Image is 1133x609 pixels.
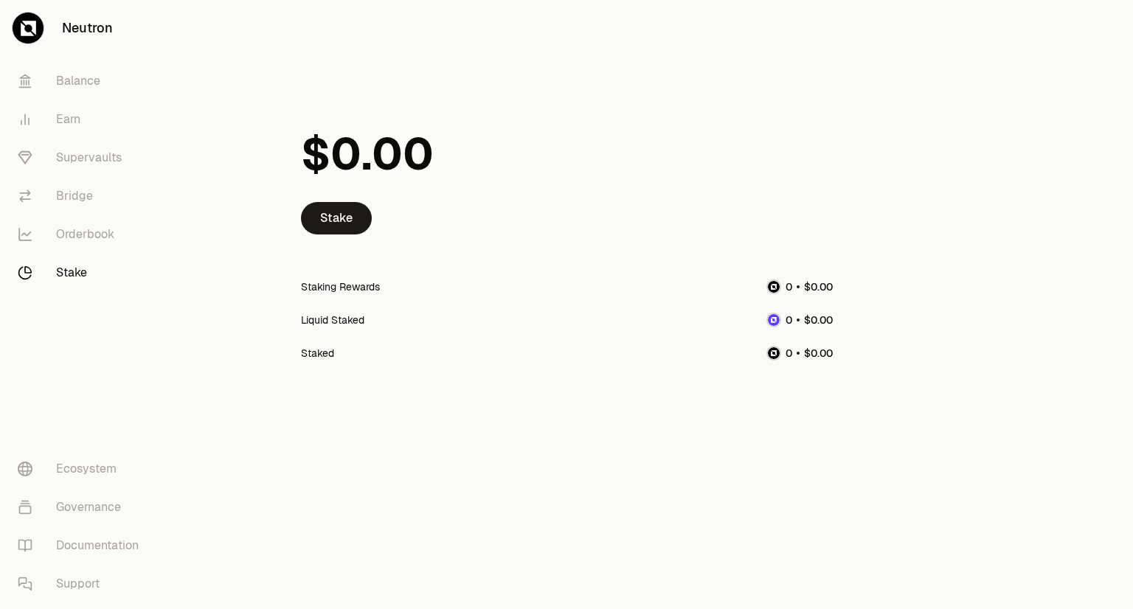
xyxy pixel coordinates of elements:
a: Governance [6,488,159,526]
a: Stake [301,202,372,234]
img: NTRN Logo [768,281,780,293]
a: Earn [6,100,159,139]
img: dNTRN Logo [768,314,780,326]
a: Supervaults [6,139,159,177]
img: NTRN Logo [768,347,780,359]
a: Documentation [6,526,159,565]
div: Staked [301,346,334,361]
a: Balance [6,62,159,100]
a: Support [6,565,159,603]
a: Orderbook [6,215,159,254]
a: Bridge [6,177,159,215]
div: Liquid Staked [301,313,364,327]
a: Stake [6,254,159,292]
a: Ecosystem [6,450,159,488]
div: Staking Rewards [301,279,380,294]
